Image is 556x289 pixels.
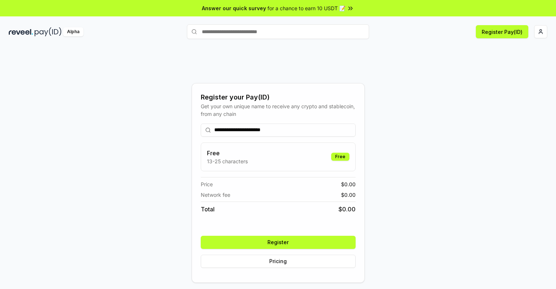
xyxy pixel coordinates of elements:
[201,102,356,118] div: Get your own unique name to receive any crypto and stablecoin, from any chain
[207,149,248,157] h3: Free
[476,25,528,38] button: Register Pay(ID)
[331,153,349,161] div: Free
[201,236,356,249] button: Register
[267,4,345,12] span: for a chance to earn 10 USDT 📝
[63,27,83,36] div: Alpha
[341,180,356,188] span: $ 0.00
[201,92,356,102] div: Register your Pay(ID)
[201,205,215,214] span: Total
[207,157,248,165] p: 13-25 characters
[341,191,356,199] span: $ 0.00
[338,205,356,214] span: $ 0.00
[35,27,62,36] img: pay_id
[201,191,230,199] span: Network fee
[201,255,356,268] button: Pricing
[9,27,33,36] img: reveel_dark
[202,4,266,12] span: Answer our quick survey
[201,180,213,188] span: Price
